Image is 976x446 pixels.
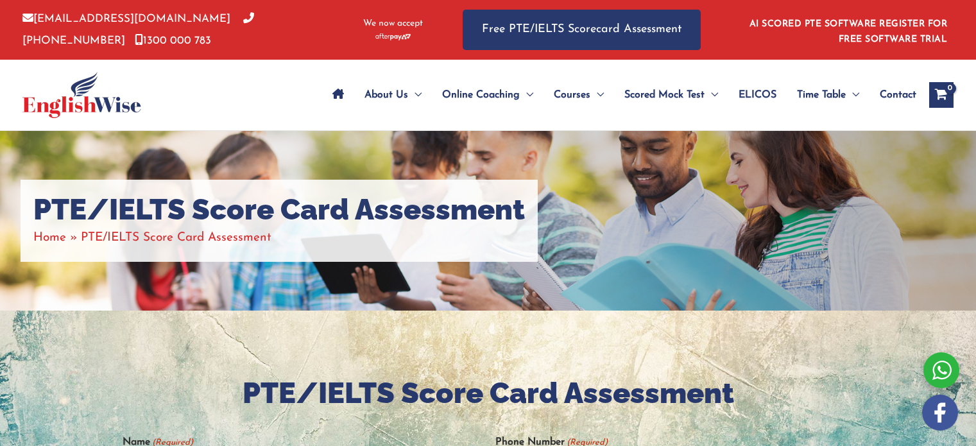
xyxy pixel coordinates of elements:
[749,19,948,44] a: AI SCORED PTE SOFTWARE REGISTER FOR FREE SOFTWARE TRIAL
[797,73,846,117] span: Time Table
[846,73,859,117] span: Menu Toggle
[33,227,525,248] nav: Breadcrumbs
[123,375,854,413] h2: PTE/IELTS Score Card Assessment
[33,193,525,227] h1: PTE/IELTS Score Card Assessment
[463,10,701,50] a: Free PTE/IELTS Scorecard Assessment
[614,73,728,117] a: Scored Mock TestMenu Toggle
[520,73,533,117] span: Menu Toggle
[544,73,614,117] a: CoursesMenu Toggle
[363,17,423,30] span: We now accept
[375,33,411,40] img: Afterpay-Logo
[408,73,422,117] span: Menu Toggle
[922,395,958,431] img: white-facebook.png
[590,73,604,117] span: Menu Toggle
[929,82,954,108] a: View Shopping Cart, empty
[81,232,271,244] span: PTE/IELTS Score Card Assessment
[624,73,705,117] span: Scored Mock Test
[33,232,66,244] a: Home
[432,73,544,117] a: Online CoachingMenu Toggle
[705,73,718,117] span: Menu Toggle
[364,73,408,117] span: About Us
[742,9,954,51] aside: Header Widget 1
[354,73,432,117] a: About UsMenu Toggle
[554,73,590,117] span: Courses
[442,73,520,117] span: Online Coaching
[22,72,141,118] img: cropped-ew-logo
[22,13,230,24] a: [EMAIL_ADDRESS][DOMAIN_NAME]
[728,73,787,117] a: ELICOS
[322,73,916,117] nav: Site Navigation: Main Menu
[22,13,254,46] a: [PHONE_NUMBER]
[869,73,916,117] a: Contact
[739,73,776,117] span: ELICOS
[135,35,211,46] a: 1300 000 783
[787,73,869,117] a: Time TableMenu Toggle
[880,73,916,117] span: Contact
